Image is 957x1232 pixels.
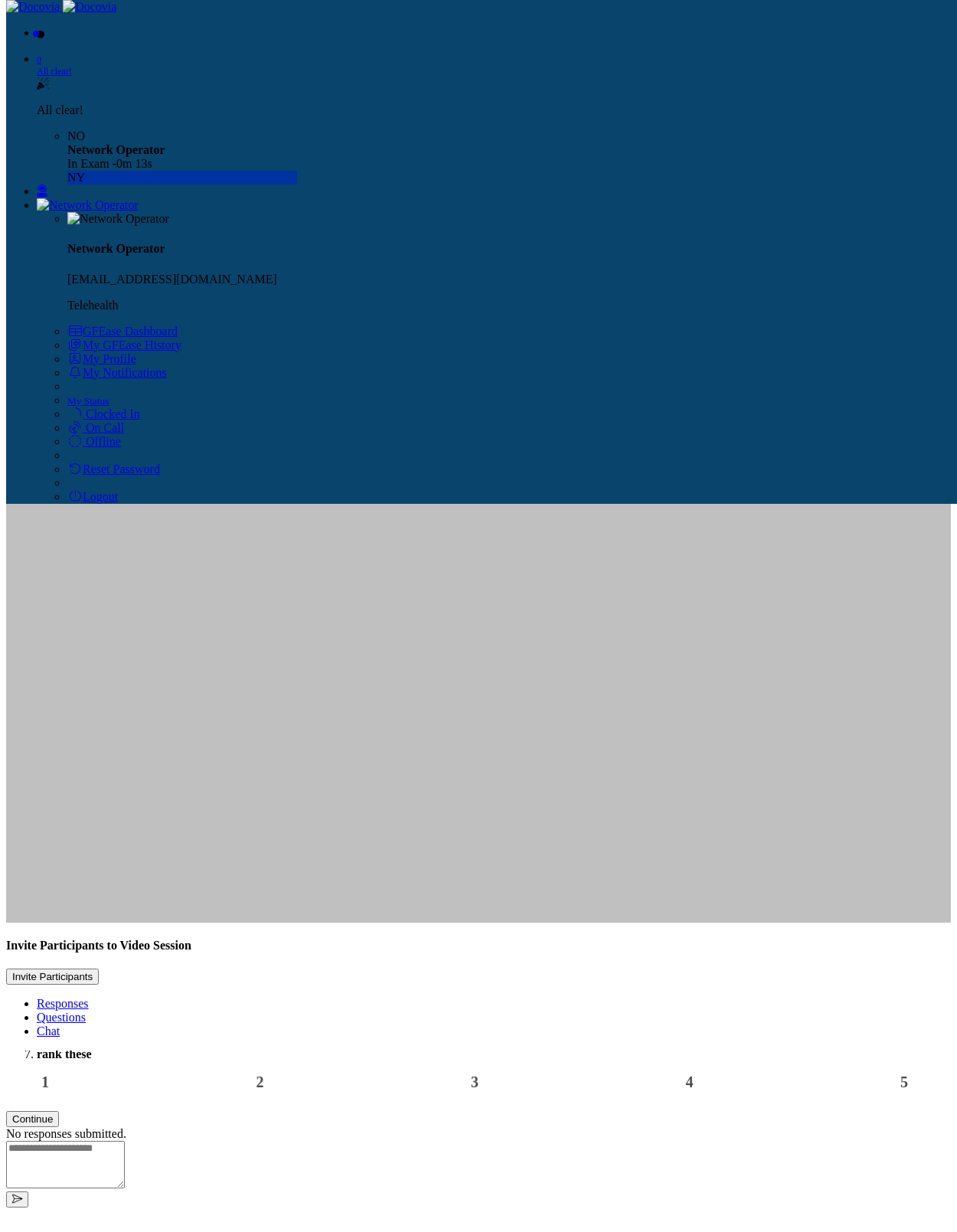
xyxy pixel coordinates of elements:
[6,969,99,985] button: Invite Participants
[67,325,178,338] a: GFEase Dashboard
[37,1024,60,1038] a: Chat
[37,198,139,212] img: Network Operator
[67,490,118,503] a: Logout
[67,157,297,171] div: In Exam -
[37,1011,86,1024] a: Questions
[67,407,140,420] a: Clocked In
[67,462,160,475] a: Reset Password
[37,77,297,185] div: 0 All clear!
[6,1111,59,1127] button: Continue
[86,435,121,448] span: Offline
[37,997,89,1010] a: Responses
[686,1074,724,1091] label: 4
[41,1074,80,1091] label: 1
[256,1074,295,1091] label: 2
[67,366,167,379] a: My Notifications
[67,435,121,448] a: Offline
[67,338,181,351] a: My GFEase History
[67,421,124,434] a: On Call
[67,171,297,185] div: NY
[37,103,297,117] p: All clear!
[37,1047,92,1060] label: rank these
[67,212,169,226] img: Network Operator
[471,1074,509,1091] label: 3
[67,394,109,407] a: My Status
[67,143,165,156] strong: Network Operator
[6,939,951,953] h4: Invite Participants to Video Session
[86,421,124,434] span: On Call
[86,407,140,420] span: Clocked In
[6,1127,126,1140] span: No responses submitted.
[67,352,136,365] a: My Profile
[900,1074,939,1091] label: 5
[116,157,152,170] span: 0m 13s
[67,129,85,142] span: NO
[67,395,109,407] span: My Status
